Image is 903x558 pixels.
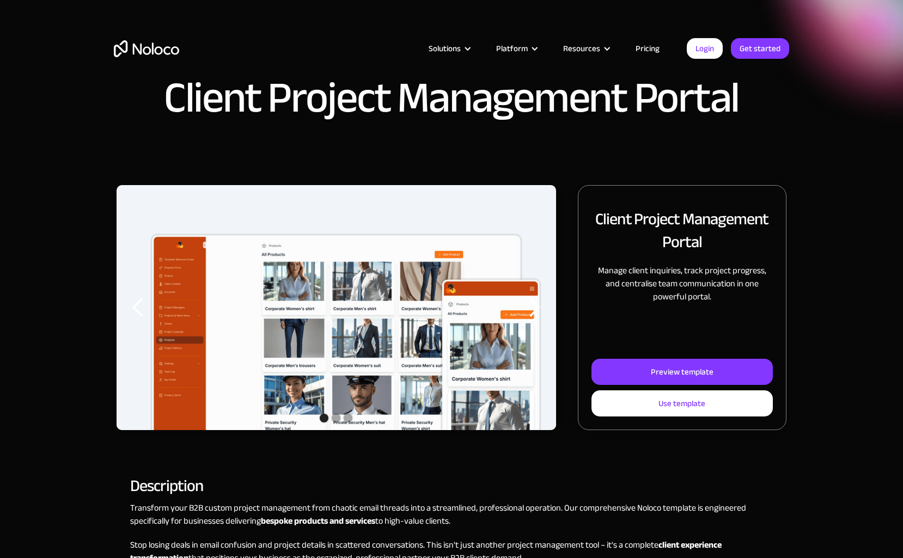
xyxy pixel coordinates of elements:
[429,41,461,56] div: Solutions
[130,501,773,528] p: Transform your B2B custom project management from chaotic email threads into a streamlined, profe...
[117,185,160,430] div: previous slide
[622,41,673,56] a: Pricing
[563,41,600,56] div: Resources
[130,481,773,490] h2: Description
[117,185,556,430] div: carousel
[496,41,528,56] div: Platform
[591,390,773,416] a: Use template
[344,414,352,422] div: Show slide 3 of 3
[332,414,340,422] div: Show slide 2 of 3
[483,41,550,56] div: Platform
[658,396,705,410] div: Use template
[164,76,739,120] h1: Client Project Management Portal
[651,365,713,379] div: Preview template
[591,359,773,385] a: Preview template
[687,38,723,59] a: Login
[550,41,622,56] div: Resources
[320,414,328,422] div: Show slide 1 of 3
[512,185,556,430] div: next slide
[415,41,483,56] div: Solutions
[731,38,789,59] a: Get started
[261,513,375,529] strong: bespoke products and services
[114,40,179,57] a: home
[117,185,556,430] div: 1 of 3
[591,207,773,253] h2: Client Project Management Portal
[591,264,773,303] p: Manage client inquiries, track project progress, and centralise team communication in one powerfu...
